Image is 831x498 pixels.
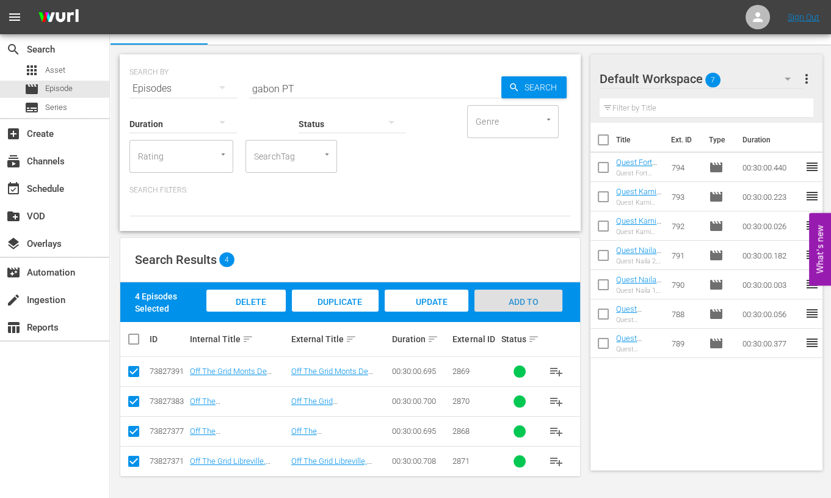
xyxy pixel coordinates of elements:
span: Reports [6,320,21,335]
span: playlist_add [549,454,564,469]
div: Quest Karni Fort, [GEOGRAPHIC_DATA] [616,228,662,236]
span: reorder [804,218,819,233]
a: Quest Kolkata 2 (PT) [616,304,648,332]
span: Search [6,42,21,57]
span: 4 [219,252,234,267]
span: Schedule [6,181,21,196]
td: 794 [667,153,703,182]
span: Ingestion [6,293,21,307]
span: Episode [708,307,723,321]
td: 789 [667,329,703,358]
span: Duplicate Episode [308,297,362,330]
span: Search Results [135,252,217,267]
button: Open Feedback Widget [809,213,831,285]
div: 73827391 [150,367,186,376]
a: Off The [GEOGRAPHIC_DATA], [GEOGRAPHIC_DATA] [291,427,367,454]
td: 00:30:00.440 [737,153,804,182]
a: Sign Out [788,12,819,22]
span: playlist_add [549,364,564,379]
td: 00:30:00.182 [737,241,804,270]
button: Open [321,148,333,160]
div: ID [150,334,186,344]
span: 2870 [452,397,470,406]
button: playlist_add [542,387,571,416]
span: reorder [804,306,819,321]
span: Episode [708,336,723,351]
span: 7 [705,67,720,93]
span: reorder [804,277,819,291]
span: 2869 [452,367,470,376]
button: Update Metadata [385,290,468,312]
a: Quest Karni Fort (PT) [616,216,661,235]
div: Quest [GEOGRAPHIC_DATA] 3, [GEOGRAPHIC_DATA] [616,345,662,353]
span: Add to Workspace [488,297,548,330]
a: Off The [GEOGRAPHIC_DATA], [GEOGRAPHIC_DATA] (PT) [190,397,280,424]
a: Quest Naila 2 (PT) [616,246,661,264]
div: External ID [452,334,497,344]
span: Channels [6,154,21,169]
button: playlist_add [542,447,571,476]
div: Status [501,332,538,346]
a: Quest Naila 1 (PT) [616,275,661,293]
a: Quest Karni Fort + [GEOGRAPHIC_DATA] (PT) [616,187,661,233]
span: Search [520,76,567,98]
div: Duration [392,332,449,346]
td: 00:30:00.377 [737,329,804,358]
td: 00:30:00.026 [737,211,804,241]
th: Type [701,123,735,157]
span: Episode [708,277,723,292]
a: Off The [GEOGRAPHIC_DATA], [GEOGRAPHIC_DATA](PT) [190,427,278,454]
span: sort [346,334,357,345]
span: sort [242,334,253,345]
a: Off The Grid Libreville, [GEOGRAPHIC_DATA] [291,456,372,475]
span: Series [45,101,67,114]
div: Quest Naila 2, [GEOGRAPHIC_DATA] [616,257,662,265]
td: 790 [667,270,703,299]
td: 792 [667,211,703,241]
span: 2868 [452,427,470,436]
span: VOD [6,209,21,224]
td: 791 [667,241,703,270]
a: Quest Fort Begu 1 (PT) [616,158,657,176]
th: Duration [735,123,808,157]
span: Asset [45,64,65,76]
th: Title [616,123,664,157]
span: Update Metadata [400,297,453,330]
button: playlist_add [542,357,571,386]
div: 00:30:00.700 [392,397,449,406]
span: Overlays [6,236,21,251]
div: 00:30:00.695 [392,427,449,436]
div: 73827377 [150,427,186,436]
span: Episode [708,219,723,233]
div: 00:30:00.695 [392,367,449,376]
span: reorder [804,189,819,203]
div: Quest Karni [GEOGRAPHIC_DATA], [GEOGRAPHIC_DATA] [616,199,662,207]
a: Off The Grid Monts De Crystal, [GEOGRAPHIC_DATA] (PT) [190,367,280,394]
span: Episode [45,82,73,95]
a: Off The Grid Monts De Crystal, [GEOGRAPHIC_DATA] [291,367,373,394]
div: External Title [291,332,388,346]
span: Series [24,100,39,115]
span: Episode [708,248,723,263]
span: menu [7,10,22,24]
span: Episode [708,160,723,175]
a: Off The Grid [GEOGRAPHIC_DATA], [GEOGRAPHIC_DATA] [291,397,367,424]
div: Internal Title [190,332,287,346]
div: Quest [GEOGRAPHIC_DATA] 2, [GEOGRAPHIC_DATA] [616,316,662,324]
span: Episode [708,189,723,204]
span: sort [528,334,539,345]
td: 00:30:00.223 [737,182,804,211]
button: playlist_add [542,417,571,446]
button: Open [217,148,229,160]
span: reorder [804,159,819,174]
button: Open [543,114,554,125]
span: Automation [6,265,21,280]
button: Add to Workspace [474,290,562,312]
div: Quest Fort Begu 1, [GEOGRAPHIC_DATA] [616,169,662,177]
button: Duplicate Episode [292,290,379,312]
span: more_vert [799,71,813,86]
span: Create [6,126,21,141]
span: Delete Episodes [222,297,270,330]
a: Off The Grid Libreville, [GEOGRAPHIC_DATA] (PT) [190,456,280,475]
span: Asset [24,63,39,78]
